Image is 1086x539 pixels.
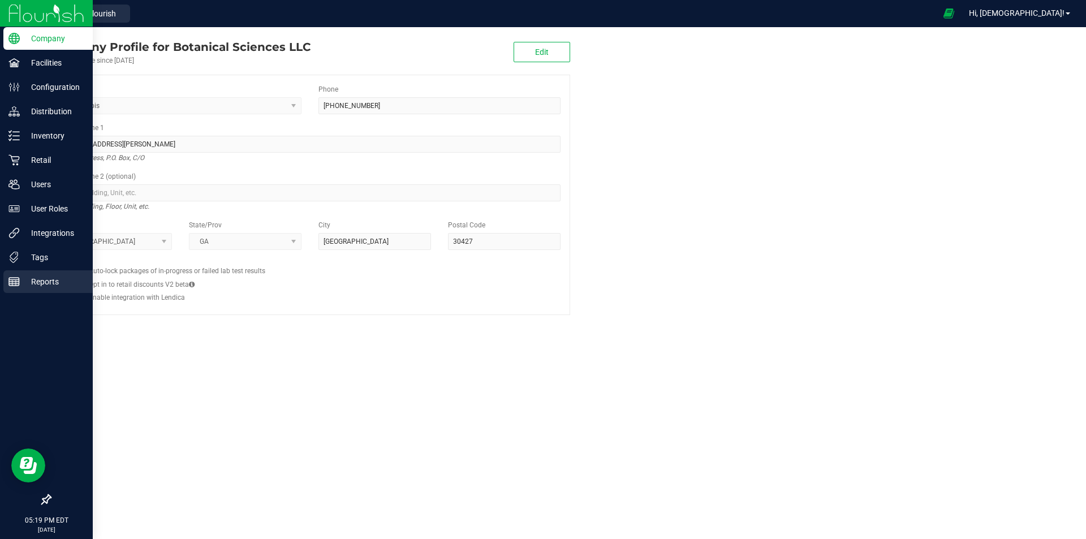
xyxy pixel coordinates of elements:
inline-svg: Reports [8,276,20,287]
inline-svg: Distribution [8,106,20,117]
p: 05:19 PM EDT [5,515,88,525]
label: City [318,220,330,230]
p: Facilities [20,56,88,70]
label: Phone [318,84,338,94]
p: Retail [20,153,88,167]
p: Reports [20,275,88,288]
input: Suite, Building, Unit, etc. [59,184,561,201]
iframe: Resource center [11,449,45,482]
span: Open Ecommerce Menu [936,2,962,24]
span: Hi, [DEMOGRAPHIC_DATA]! [969,8,1065,18]
input: (123) 456-7890 [318,97,561,114]
i: Street address, P.O. Box, C/O [59,151,144,165]
h2: Configs [59,258,561,266]
label: Auto-lock packages of in-progress or failed lab test results [89,266,265,276]
inline-svg: Tags [8,252,20,263]
inline-svg: Configuration [8,81,20,93]
inline-svg: Users [8,179,20,190]
label: Opt in to retail discounts V2 beta [89,279,195,290]
input: Address [59,136,561,153]
i: Suite, Building, Floor, Unit, etc. [59,200,149,213]
inline-svg: Inventory [8,130,20,141]
p: Inventory [20,129,88,143]
label: Postal Code [448,220,485,230]
p: Tags [20,251,88,264]
inline-svg: Facilities [8,57,20,68]
div: Account active since [DATE] [50,55,311,66]
inline-svg: Retail [8,154,20,166]
div: Botanical Sciences LLC [50,38,311,55]
inline-svg: Integrations [8,227,20,239]
p: Integrations [20,226,88,240]
button: Edit [514,42,570,62]
input: City [318,233,431,250]
p: [DATE] [5,525,88,534]
label: State/Prov [189,220,222,230]
p: Users [20,178,88,191]
p: Distribution [20,105,88,118]
p: Company [20,32,88,45]
inline-svg: User Roles [8,203,20,214]
input: Postal Code [448,233,561,250]
label: Enable integration with Lendica [89,292,185,303]
inline-svg: Company [8,33,20,44]
p: Configuration [20,80,88,94]
span: Edit [535,48,549,57]
p: User Roles [20,202,88,215]
label: Address Line 2 (optional) [59,171,136,182]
